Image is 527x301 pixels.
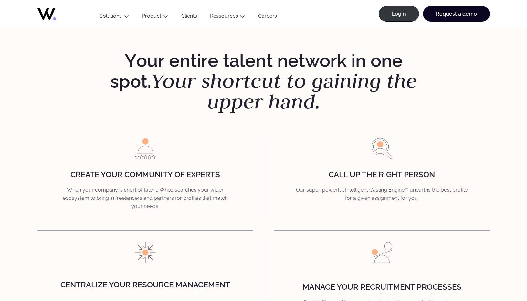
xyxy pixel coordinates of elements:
[135,13,175,22] button: Product
[484,258,518,292] iframe: Chatbot
[302,282,461,292] strong: Manage your recruitment processes
[93,13,135,22] button: Solutions
[48,186,242,210] p: When your company is short of talent, Whoz searches your wider ecosystem to bring in freelancers ...
[379,6,419,22] a: Login
[329,170,435,179] strong: Call up the right person
[70,170,220,179] h4: Create your community of experts
[151,68,417,114] em: Your shortcut to gaining the upper hand.
[142,13,161,19] a: Product
[252,13,283,22] a: Careers
[98,51,429,112] h2: our entire talent network in one spot.
[60,280,230,289] strong: Centralize your resource management
[204,13,252,22] button: Ressources
[125,50,136,71] strong: Y
[210,13,238,19] a: Ressources
[285,186,479,210] p: Our super-powerful Intelligent Casting Engine™ unearths the best profile for a given assignment f...
[175,13,204,22] a: Clients
[423,6,490,22] a: Request a demo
